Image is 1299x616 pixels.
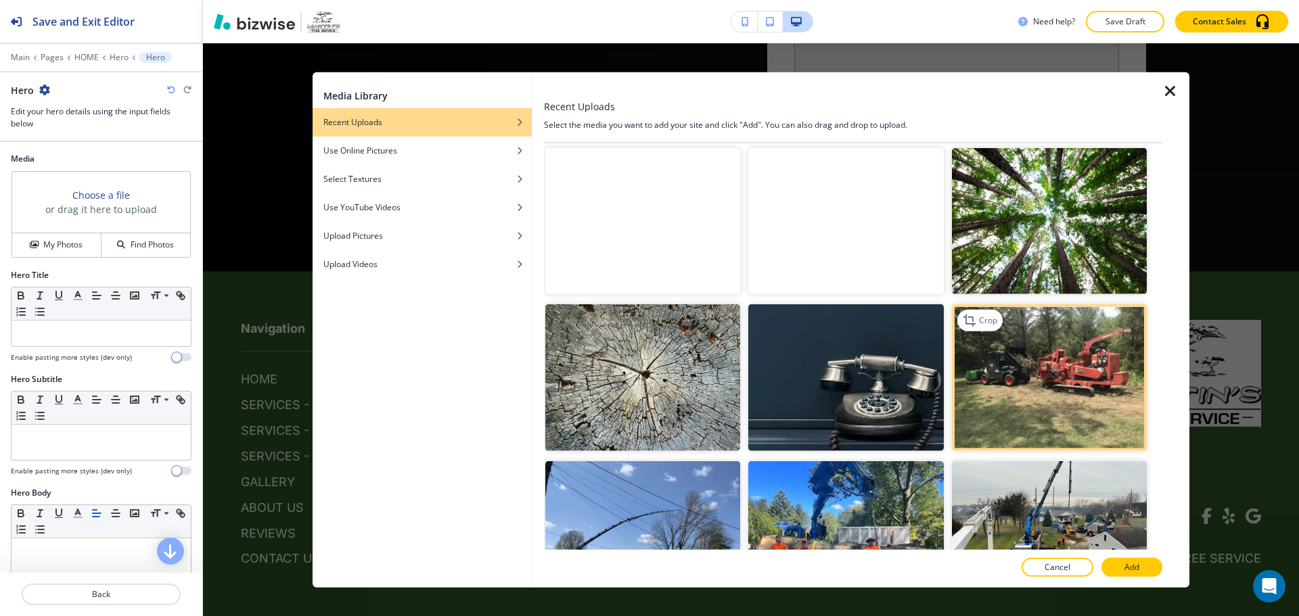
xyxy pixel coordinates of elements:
h2: Hero Title [11,269,49,281]
h4: My Photos [43,239,83,251]
h4: Use YouTube Videos [323,201,401,213]
p: Crop [979,314,997,327]
h4: Enable pasting more styles (dev only) [11,352,132,362]
button: Upload Pictures [313,221,532,250]
button: Use YouTube Videos [313,193,532,221]
button: Add [1101,558,1162,577]
h4: Use Online Pictures [323,144,397,156]
h2: Hero [11,83,34,97]
h2: Hero Body [11,487,51,499]
h3: Recent Uploads [544,99,615,113]
button: Use Online Pictures [313,136,532,164]
h4: Select the media you want to add your site and click "Add". You can also drag and drop to upload. [544,118,1162,131]
button: Select Textures [313,164,532,193]
h4: Upload Pictures [323,229,383,241]
button: Main [11,53,30,62]
p: Back [23,588,179,600]
h4: Recent Uploads [323,116,382,128]
h4: Select Textures [323,172,382,185]
img: Bizwise Logo [214,14,295,30]
h4: Find Photos [131,239,174,251]
h2: Save and Exit Editor [32,14,135,30]
button: Back [22,584,181,605]
img: Your Logo [307,11,340,32]
button: My Photos [12,233,101,257]
button: Find Photos [101,233,190,257]
h4: Enable pasting more styles (dev only) [11,466,132,476]
button: Upload Videos [313,250,532,278]
button: Save Draft [1086,11,1164,32]
button: Contact Sales [1175,11,1288,32]
div: Crop [957,310,1003,331]
h2: Media [11,153,191,165]
p: Save Draft [1103,16,1147,28]
h3: Need help? [1033,16,1075,28]
p: Add [1124,561,1139,573]
h2: Media Library [323,88,388,102]
p: Cancel [1045,561,1070,573]
div: Open Intercom Messenger [1253,570,1285,602]
h3: or drag it here to upload [45,202,157,216]
h2: Hero Subtitle [11,373,62,385]
div: Choose a fileor drag it here to uploadMy PhotosFind Photos [11,170,191,258]
button: Pages [41,53,64,62]
button: Recent Uploads [313,108,532,136]
p: Contact Sales [1193,16,1246,28]
button: Choose a file [72,188,130,202]
button: HOME [74,53,99,62]
button: Hero [110,53,129,62]
button: Cancel [1022,558,1093,577]
h4: Upload Videos [323,258,378,270]
p: Hero [146,53,165,62]
button: Hero [139,52,172,63]
h3: Edit your hero details using the input fields below [11,105,191,130]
